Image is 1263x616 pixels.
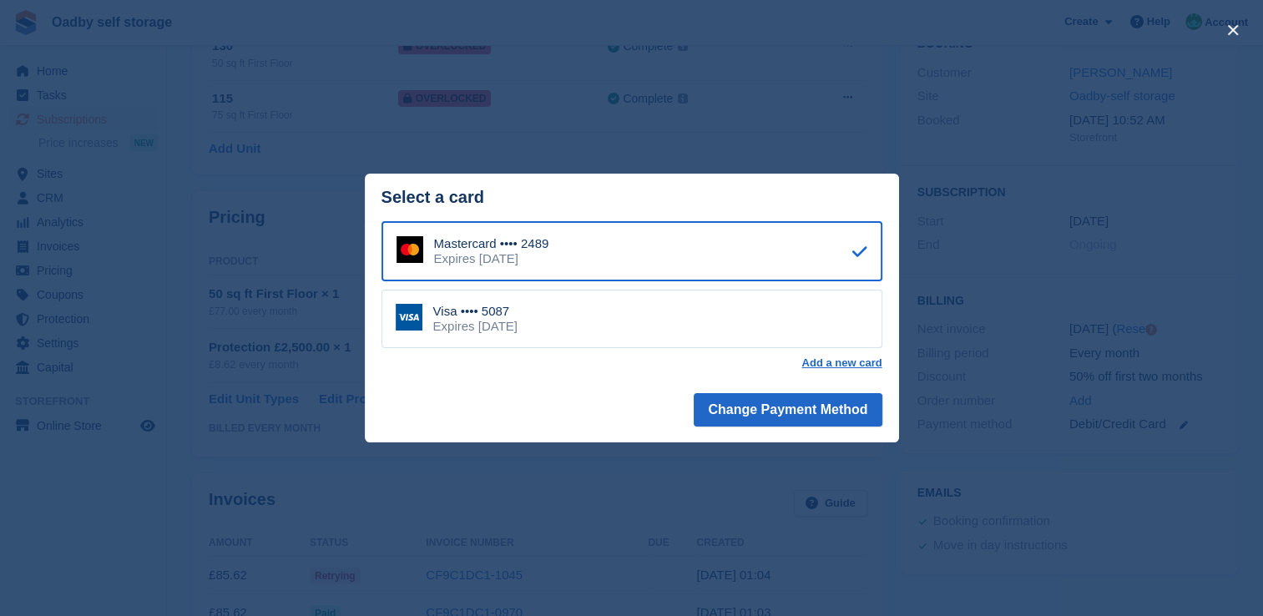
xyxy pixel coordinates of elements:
[1220,17,1246,43] button: close
[801,356,882,370] a: Add a new card
[694,393,882,427] button: Change Payment Method
[397,236,423,263] img: Mastercard Logo
[434,251,549,266] div: Expires [DATE]
[433,319,518,334] div: Expires [DATE]
[433,304,518,319] div: Visa •••• 5087
[396,304,422,331] img: Visa Logo
[381,188,882,207] div: Select a card
[434,236,549,251] div: Mastercard •••• 2489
